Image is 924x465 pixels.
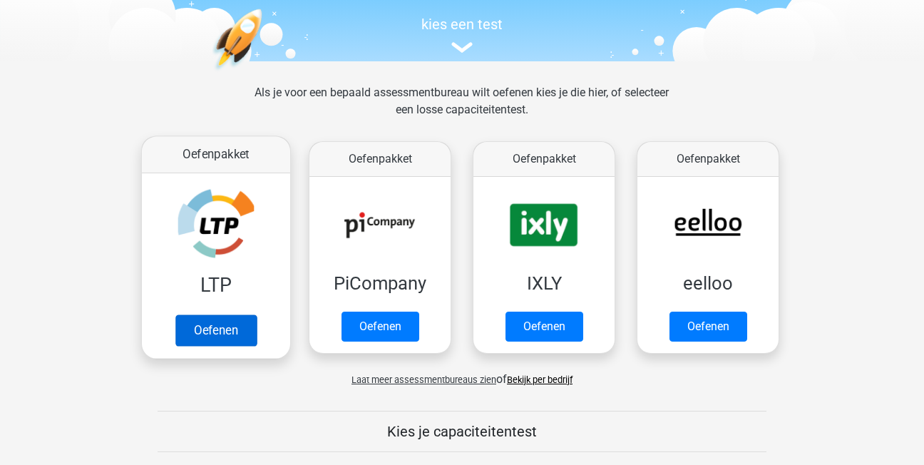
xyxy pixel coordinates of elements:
[158,423,766,440] h5: Kies je capaciteitentest
[505,312,583,342] a: Oefenen
[175,315,257,346] a: Oefenen
[212,9,317,138] img: oefenen
[342,312,419,342] a: Oefenen
[507,374,573,385] a: Bekijk per bedrijf
[351,374,496,385] span: Laat meer assessmentbureaus zien
[451,42,473,53] img: assessment
[134,16,790,33] h5: kies een test
[134,16,790,53] a: kies een test
[243,84,680,136] div: Als je voor een bepaald assessmentbureau wilt oefenen kies je die hier, of selecteer een losse ca...
[134,359,790,388] div: of
[669,312,747,342] a: Oefenen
